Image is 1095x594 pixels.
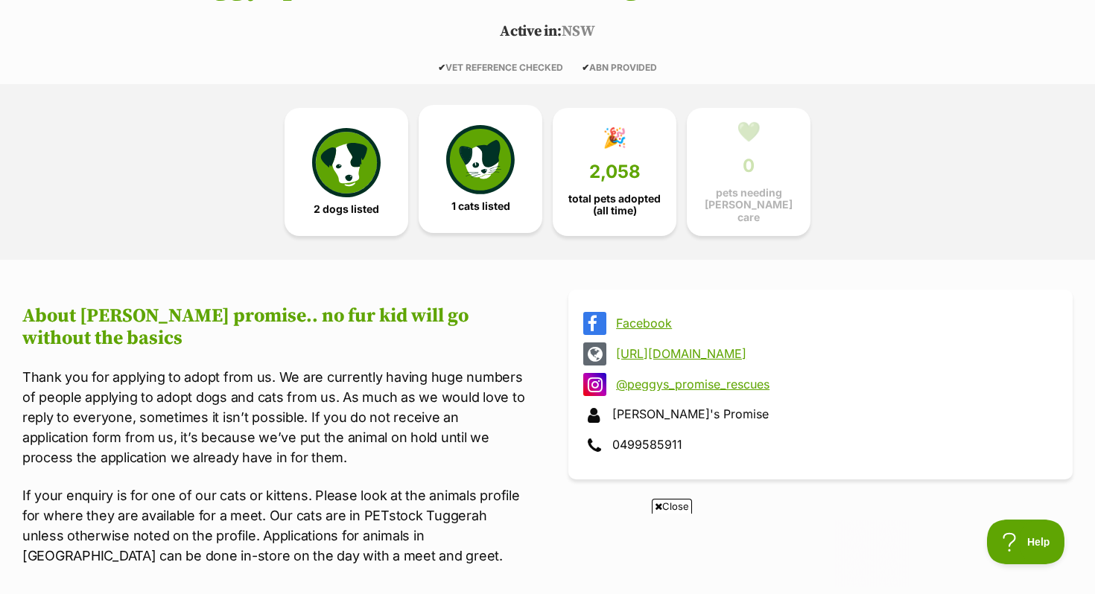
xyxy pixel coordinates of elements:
[565,193,664,217] span: total pets adopted (all time)
[285,108,408,236] a: 2 dogs listed
[737,121,761,143] div: 💚
[652,499,692,514] span: Close
[589,162,641,182] span: 2,058
[22,305,527,350] h2: About [PERSON_NAME] promise.. no fur kid will go without the basics
[743,156,755,176] span: 0
[312,128,381,197] img: petrescue-icon-eee76f85a60ef55c4a1927667547b313a7c0e82042636edf73dce9c88f694885.svg
[616,347,1052,360] a: [URL][DOMAIN_NAME]
[22,485,527,566] p: If your enquiry is for one of our cats or kittens. Please look at the animals profile for where t...
[314,203,379,215] span: 2 dogs listed
[419,105,542,233] a: 1 cats listed
[699,187,798,223] span: pets needing [PERSON_NAME] care
[500,22,561,41] span: Active in:
[186,520,909,587] iframe: Advertisement
[987,520,1065,564] iframe: Help Scout Beacon - Open
[446,125,515,194] img: cat-icon-068c71abf8fe30c970a85cd354bc8e23425d12f6e8612795f06af48be43a487a.svg
[583,434,1058,457] div: 0499585911
[687,108,810,236] a: 💚 0 pets needing [PERSON_NAME] care
[603,127,626,149] div: 🎉
[582,62,589,73] icon: ✔
[553,108,676,236] a: 🎉 2,058 total pets adopted (all time)
[616,316,1052,330] a: Facebook
[438,62,563,73] span: VET REFERENCE CHECKED
[22,367,527,467] p: Thank you for applying to adopt from us. We are currently having huge numbers of people applying ...
[451,200,510,212] span: 1 cats listed
[582,62,657,73] span: ABN PROVIDED
[616,377,1052,391] a: @peggys_promise_rescues
[438,62,445,73] icon: ✔
[583,403,1058,427] div: [PERSON_NAME]'s Promise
